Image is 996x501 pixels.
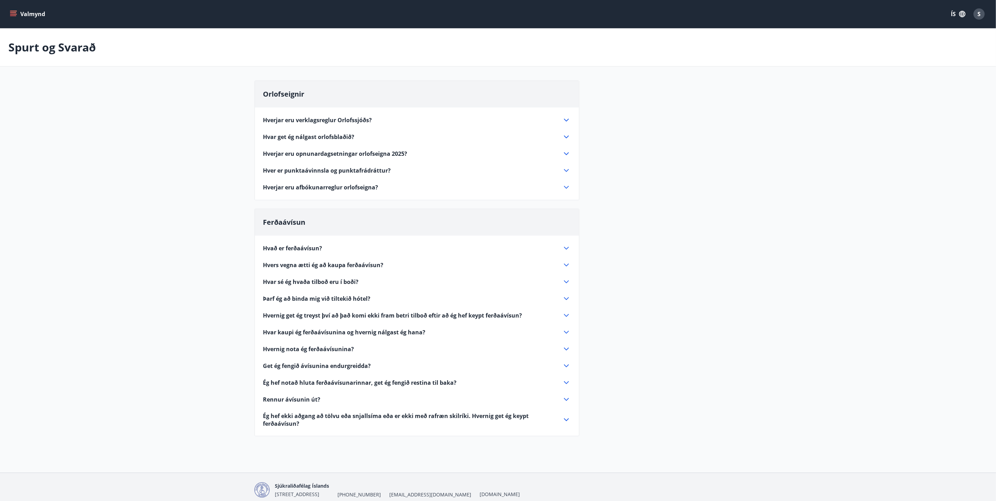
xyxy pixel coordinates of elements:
[263,378,571,387] div: Ég hef notað hluta ferðaávísunarinnar, get ég fengið restina til baka?
[263,278,359,286] span: Hvar sé ég hvaða tilboð eru í boði?
[263,395,571,404] div: Rennur ávísunin út?
[263,116,372,124] span: Hverjar eru verklagsreglur Orlofssjóðs?
[480,491,520,497] a: [DOMAIN_NAME]
[263,412,571,427] div: Ég hef ekki aðgang að tölvu eða snjallsíma eða er ekki með rafræn skilríki. Hvernig get ég keypt ...
[263,244,322,252] span: Hvað er ferðaávísun?
[263,396,321,403] span: Rennur ávísunin út?
[263,362,571,370] div: Get ég fengið ávísunina endurgreidda?
[263,217,306,227] span: Ferðaávísun
[263,149,571,158] div: Hverjar eru opnunardagsetningar orlofseigna 2025?
[263,133,571,141] div: Hvar get ég nálgast orlofsblaðið?
[263,261,571,269] div: Hvers vegna ætti ég að kaupa ferðaávísun?
[263,166,571,175] div: Hver er punktaávinnsla og punktafrádráttur?
[263,133,355,141] span: Hvar get ég nálgast orlofsblaðið?
[275,491,320,497] span: [STREET_ADDRESS]
[263,412,554,427] span: Ég hef ekki aðgang að tölvu eða snjallsíma eða er ekki með rafræn skilríki. Hvernig get ég keypt ...
[263,328,571,336] div: Hvar kaupi ég ferðaávísunina og hvernig nálgast ég hana?
[263,362,371,370] span: Get ég fengið ávísunina endurgreidda?
[263,345,571,353] div: Hvernig nota ég ferðaávísunina?
[263,379,457,387] span: Ég hef notað hluta ferðaávísunarinnar, get ég fengið restina til baka?
[263,183,571,192] div: Hverjar eru afbókunarreglur orlofseigna?
[8,8,48,20] button: menu
[263,89,305,99] span: Orlofseignir
[263,345,354,353] span: Hvernig nota ég ferðaávísunina?
[263,311,571,320] div: Hvernig get ég treyst því að það komi ekki fram betri tilboð eftir að ég hef keypt ferðaávísun?
[947,8,969,20] button: ÍS
[263,278,571,286] div: Hvar sé ég hvaða tilboð eru í boði?
[263,183,378,191] span: Hverjar eru afbókunarreglur orlofseigna?
[263,150,408,158] span: Hverjar eru opnunardagsetningar orlofseigna 2025?
[263,261,384,269] span: Hvers vegna ætti ég að kaupa ferðaávísun?
[263,244,571,252] div: Hvað er ferðaávísun?
[263,294,571,303] div: Þarf ég að binda mig við tiltekið hótel?
[8,40,96,55] p: Spurt og Svarað
[255,482,270,497] img: d7T4au2pYIU9thVz4WmmUT9xvMNnFvdnscGDOPEg.png
[338,491,381,498] span: [PHONE_NUMBER]
[263,167,391,174] span: Hver er punktaávinnsla og punktafrádráttur?
[263,295,371,302] span: Þarf ég að binda mig við tiltekið hótel?
[263,312,522,319] span: Hvernig get ég treyst því að það komi ekki fram betri tilboð eftir að ég hef keypt ferðaávísun?
[275,482,329,489] span: Sjúkraliðafélag Íslands
[971,6,988,22] button: S
[263,328,426,336] span: Hvar kaupi ég ferðaávísunina og hvernig nálgast ég hana?
[263,116,571,124] div: Hverjar eru verklagsreglur Orlofssjóðs?
[978,10,981,18] span: S
[390,491,472,498] span: [EMAIL_ADDRESS][DOMAIN_NAME]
